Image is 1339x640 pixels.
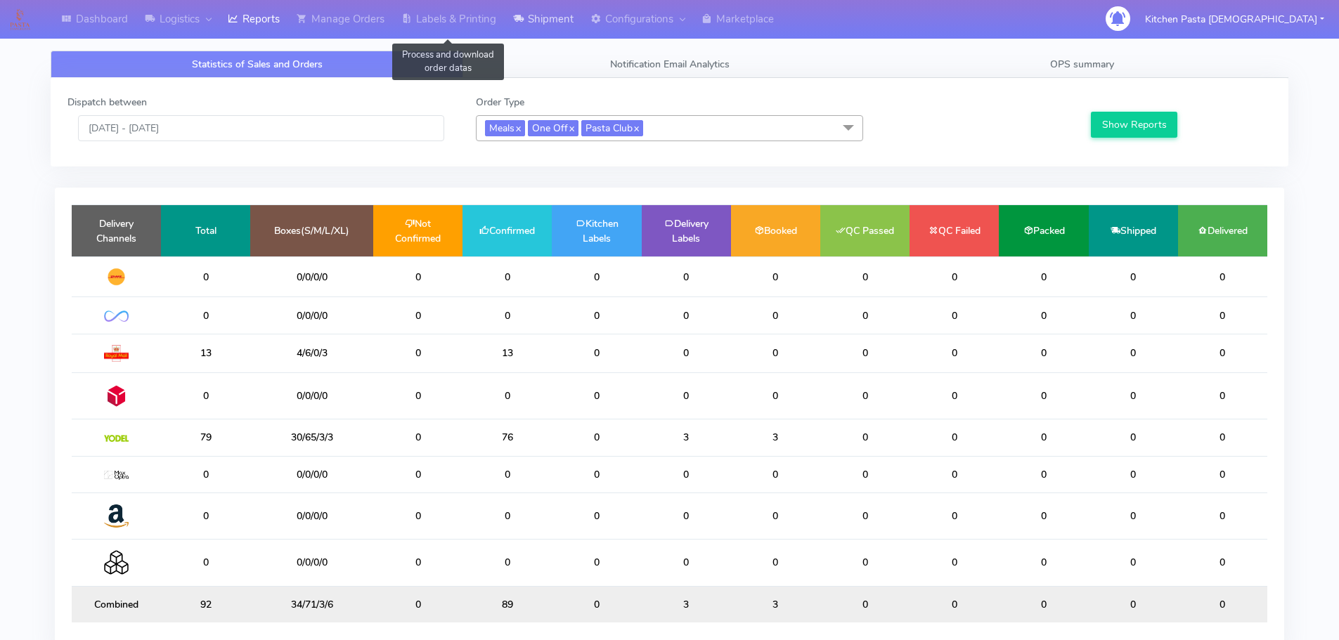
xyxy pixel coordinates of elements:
[731,456,820,492] td: 0
[910,297,999,334] td: 0
[642,372,731,419] td: 0
[161,334,250,372] td: 13
[581,120,643,136] span: Pasta Club
[51,51,1288,78] ul: Tabs
[552,456,641,492] td: 0
[1178,419,1267,456] td: 0
[642,205,731,256] td: Delivery Labels
[250,334,373,372] td: 4/6/0/3
[999,456,1088,492] td: 0
[250,419,373,456] td: 30/65/3/3
[552,297,641,334] td: 0
[552,205,641,256] td: Kitchen Labels
[462,540,552,586] td: 0
[462,205,552,256] td: Confirmed
[1089,586,1178,622] td: 0
[642,334,731,372] td: 0
[104,311,129,322] img: OnFleet
[161,456,250,492] td: 0
[72,586,161,622] td: Combined
[642,586,731,622] td: 3
[999,540,1088,586] td: 0
[642,540,731,586] td: 0
[999,372,1088,419] td: 0
[731,297,820,334] td: 0
[999,297,1088,334] td: 0
[250,492,373,539] td: 0/0/0/0
[552,540,641,586] td: 0
[820,419,910,456] td: 0
[1134,5,1335,34] button: Kitchen Pasta [DEMOGRAPHIC_DATA]
[373,419,462,456] td: 0
[642,297,731,334] td: 0
[250,297,373,334] td: 0/0/0/0
[820,256,910,297] td: 0
[373,205,462,256] td: Not Confirmed
[552,334,641,372] td: 0
[820,334,910,372] td: 0
[462,372,552,419] td: 0
[1089,419,1178,456] td: 0
[250,372,373,419] td: 0/0/0/0
[1089,334,1178,372] td: 0
[161,419,250,456] td: 79
[999,586,1088,622] td: 0
[731,256,820,297] td: 0
[161,540,250,586] td: 0
[820,586,910,622] td: 0
[910,205,999,256] td: QC Failed
[1178,334,1267,372] td: 0
[161,492,250,539] td: 0
[820,456,910,492] td: 0
[1178,492,1267,539] td: 0
[642,419,731,456] td: 3
[373,586,462,622] td: 0
[104,384,129,408] img: DPD
[568,120,574,135] a: x
[910,492,999,539] td: 0
[462,492,552,539] td: 0
[1178,256,1267,297] td: 0
[161,205,250,256] td: Total
[820,205,910,256] td: QC Passed
[250,456,373,492] td: 0/0/0/0
[642,456,731,492] td: 0
[250,205,373,256] td: Boxes(S/M/L/XL)
[250,540,373,586] td: 0/0/0/0
[999,419,1088,456] td: 0
[731,419,820,456] td: 3
[910,456,999,492] td: 0
[485,120,525,136] span: Meals
[161,586,250,622] td: 92
[250,256,373,297] td: 0/0/0/0
[1178,540,1267,586] td: 0
[1089,256,1178,297] td: 0
[731,372,820,419] td: 0
[1178,586,1267,622] td: 0
[1089,456,1178,492] td: 0
[67,95,147,110] label: Dispatch between
[642,256,731,297] td: 0
[462,586,552,622] td: 89
[250,586,373,622] td: 34/71/3/6
[610,58,730,71] span: Notification Email Analytics
[731,540,820,586] td: 0
[552,419,641,456] td: 0
[462,456,552,492] td: 0
[1089,492,1178,539] td: 0
[1091,112,1177,138] button: Show Reports
[731,334,820,372] td: 0
[78,115,444,141] input: Pick the Daterange
[731,205,820,256] td: Booked
[552,256,641,297] td: 0
[910,586,999,622] td: 0
[910,256,999,297] td: 0
[1089,372,1178,419] td: 0
[999,205,1088,256] td: Packed
[1178,456,1267,492] td: 0
[373,256,462,297] td: 0
[910,334,999,372] td: 0
[528,120,578,136] span: One Off
[1050,58,1114,71] span: OPS summary
[462,297,552,334] td: 0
